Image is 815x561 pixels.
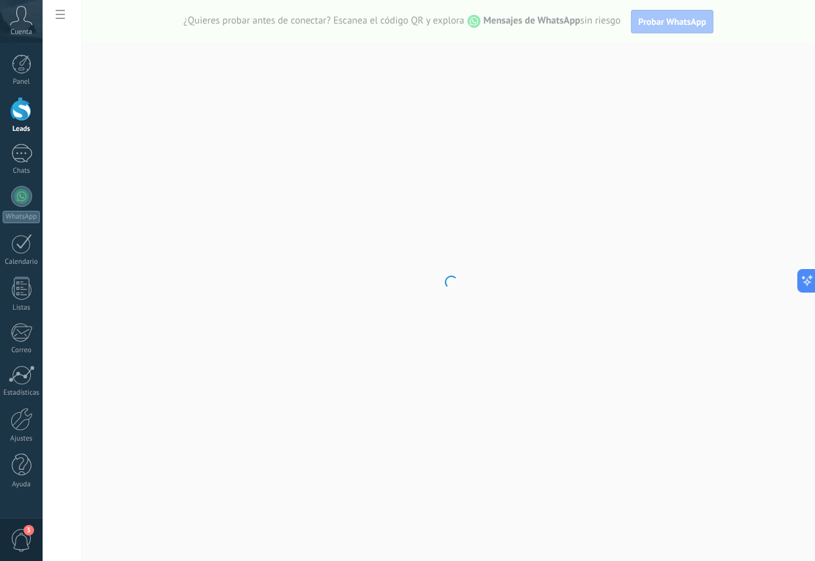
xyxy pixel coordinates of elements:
div: Chats [3,167,41,175]
span: 3 [24,525,34,535]
div: Ayuda [3,480,41,489]
div: Listas [3,304,41,312]
span: Cuenta [10,28,32,37]
div: Calendario [3,258,41,266]
div: Panel [3,78,41,86]
div: Correo [3,346,41,355]
div: Estadísticas [3,389,41,397]
div: Leads [3,125,41,134]
div: WhatsApp [3,211,40,223]
div: Ajustes [3,435,41,443]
